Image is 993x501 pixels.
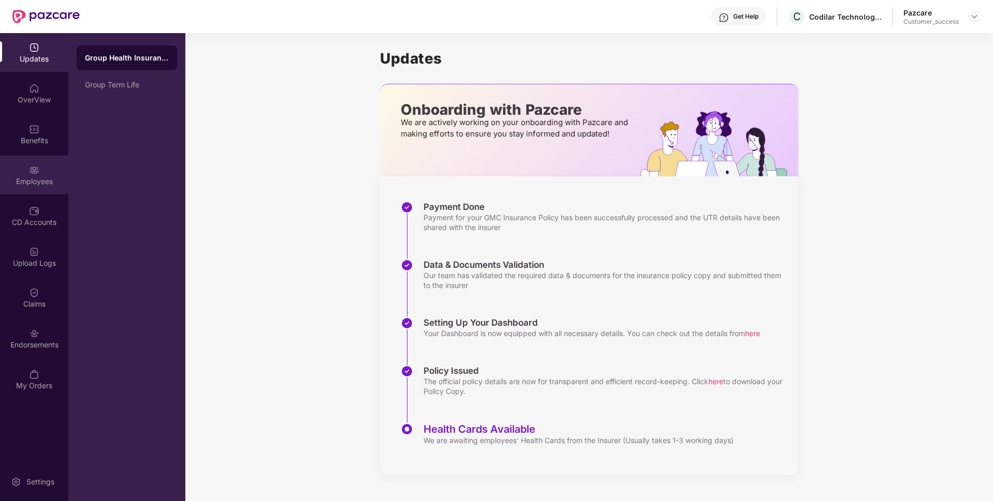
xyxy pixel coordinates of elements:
[401,117,631,140] p: We are actively working on your onboarding with Pazcare and making efforts to ensure you stay inf...
[733,12,758,21] div: Get Help
[401,365,413,377] img: svg+xml;base64,PHN2ZyBpZD0iU3RlcC1Eb25lLTMyeDMyIiB4bWxucz0iaHR0cDovL3d3dy53My5vcmcvMjAwMC9zdmciIH...
[424,201,788,212] div: Payment Done
[640,111,798,176] img: hrOnboarding
[424,423,734,435] div: Health Cards Available
[29,165,39,175] img: svg+xml;base64,PHN2ZyBpZD0iRW1wbG95ZWVzIiB4bWxucz0iaHR0cDovL3d3dy53My5vcmcvMjAwMC9zdmciIHdpZHRoPS...
[719,12,729,23] img: svg+xml;base64,PHN2ZyBpZD0iSGVscC0zMngzMiIgeG1sbnM9Imh0dHA6Ly93d3cudzMub3JnLzIwMDAvc3ZnIiB3aWR0aD...
[424,259,788,270] div: Data & Documents Validation
[424,435,734,445] div: We are awaiting employees' Health Cards from the Insurer (Usually takes 1-3 working days)
[11,477,21,487] img: svg+xml;base64,PHN2ZyBpZD0iU2V0dGluZy0yMHgyMCIgeG1sbnM9Imh0dHA6Ly93d3cudzMub3JnLzIwMDAvc3ZnIiB3aW...
[708,377,723,386] span: here
[401,423,413,435] img: svg+xml;base64,PHN2ZyBpZD0iU3RlcC1BY3RpdmUtMzJ4MzIiIHhtbG5zPSJodHRwOi8vd3d3LnczLm9yZy8yMDAwL3N2Zy...
[424,270,788,290] div: Our team has validated the required data & documents for the insurance policy copy and submitted ...
[29,328,39,339] img: svg+xml;base64,PHN2ZyBpZD0iRW5kb3JzZW1lbnRzIiB4bWxucz0iaHR0cDovL3d3dy53My5vcmcvMjAwMC9zdmciIHdpZH...
[12,10,80,23] img: New Pazcare Logo
[424,317,760,328] div: Setting Up Your Dashboard
[29,247,39,257] img: svg+xml;base64,PHN2ZyBpZD0iVXBsb2FkX0xvZ3MiIGRhdGEtbmFtZT0iVXBsb2FkIExvZ3MiIHhtbG5zPSJodHRwOi8vd3...
[401,201,413,214] img: svg+xml;base64,PHN2ZyBpZD0iU3RlcC1Eb25lLTMyeDMyIiB4bWxucz0iaHR0cDovL3d3dy53My5vcmcvMjAwMC9zdmciIH...
[424,376,788,396] div: The official policy details are now for transparent and efficient record-keeping. Click to downlo...
[793,10,801,23] span: C
[424,365,788,376] div: Policy Issued
[401,105,631,114] p: Onboarding with Pazcare
[29,83,39,94] img: svg+xml;base64,PHN2ZyBpZD0iSG9tZSIgeG1sbnM9Imh0dHA6Ly93d3cudzMub3JnLzIwMDAvc3ZnIiB3aWR0aD0iMjAiIG...
[29,206,39,216] img: svg+xml;base64,PHN2ZyBpZD0iQ0RfQWNjb3VudHMiIGRhdGEtbmFtZT0iQ0QgQWNjb3VudHMiIHhtbG5zPSJodHRwOi8vd3...
[29,42,39,53] img: svg+xml;base64,PHN2ZyBpZD0iVXBkYXRlZCIgeG1sbnM9Imh0dHA6Ly93d3cudzMub3JnLzIwMDAvc3ZnIiB3aWR0aD0iMj...
[809,12,882,22] div: Codilar Technologies Private Limited
[903,18,959,26] div: Customer_success
[29,124,39,134] img: svg+xml;base64,PHN2ZyBpZD0iQmVuZWZpdHMiIHhtbG5zPSJodHRwOi8vd3d3LnczLm9yZy8yMDAwL3N2ZyIgd2lkdGg9Ij...
[424,212,788,232] div: Payment for your GMC Insurance Policy has been successfully processed and the UTR details have be...
[424,328,760,338] div: Your Dashboard is now equipped with all necessary details. You can check out the details from
[903,8,959,18] div: Pazcare
[380,50,798,67] h1: Updates
[29,369,39,379] img: svg+xml;base64,PHN2ZyBpZD0iTXlfT3JkZXJzIiBkYXRhLW5hbWU9Ik15IE9yZGVycyIgeG1sbnM9Imh0dHA6Ly93d3cudz...
[970,12,979,21] img: svg+xml;base64,PHN2ZyBpZD0iRHJvcGRvd24tMzJ4MzIiIHhtbG5zPSJodHRwOi8vd3d3LnczLm9yZy8yMDAwL3N2ZyIgd2...
[401,259,413,271] img: svg+xml;base64,PHN2ZyBpZD0iU3RlcC1Eb25lLTMyeDMyIiB4bWxucz0iaHR0cDovL3d3dy53My5vcmcvMjAwMC9zdmciIH...
[745,329,760,338] span: here
[29,287,39,298] img: svg+xml;base64,PHN2ZyBpZD0iQ2xhaW0iIHhtbG5zPSJodHRwOi8vd3d3LnczLm9yZy8yMDAwL3N2ZyIgd2lkdGg9IjIwIi...
[85,81,169,89] div: Group Term Life
[23,477,57,487] div: Settings
[85,53,169,63] div: Group Health Insurance
[401,317,413,329] img: svg+xml;base64,PHN2ZyBpZD0iU3RlcC1Eb25lLTMyeDMyIiB4bWxucz0iaHR0cDovL3d3dy53My5vcmcvMjAwMC9zdmciIH...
